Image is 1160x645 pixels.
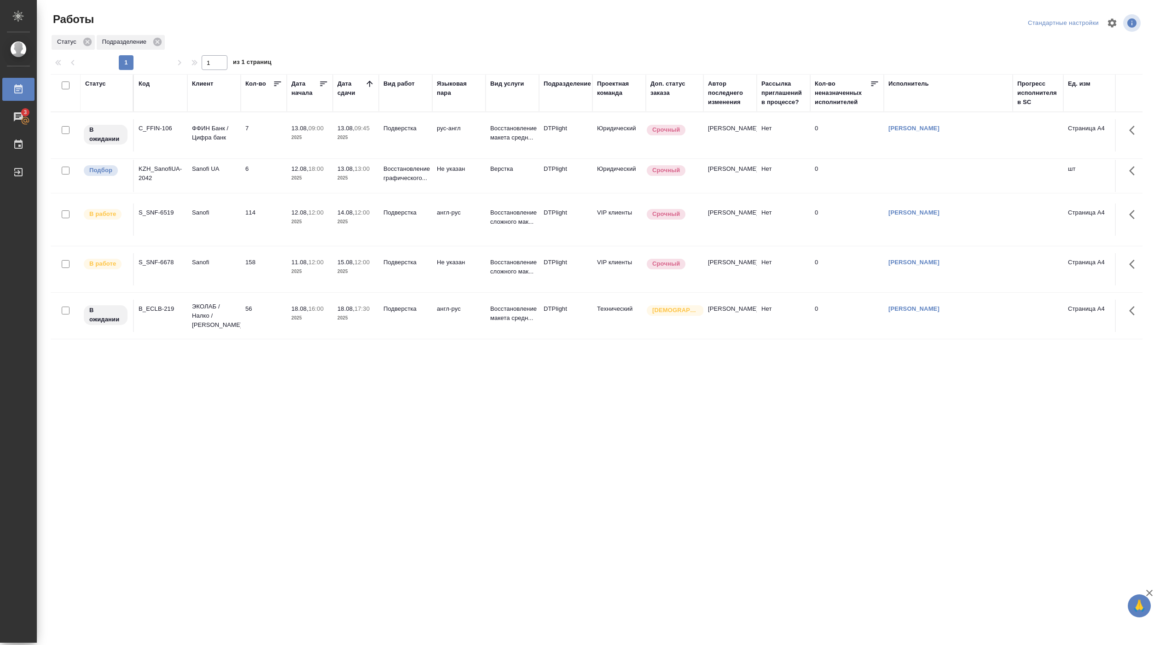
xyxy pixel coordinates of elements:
[291,165,308,172] p: 12.08,
[241,160,287,192] td: 6
[1128,594,1151,617] button: 🙏
[703,119,757,151] td: [PERSON_NAME]
[291,209,308,216] p: 12.08,
[592,119,646,151] td: Юридический
[83,258,128,270] div: Исполнитель выполняет работу
[241,300,287,332] td: 56
[139,304,183,314] div: B_ECLB-219
[337,314,374,323] p: 2025
[337,133,374,142] p: 2025
[1131,596,1147,616] span: 🙏
[432,160,486,192] td: Не указан
[337,79,365,98] div: Дата сдачи
[337,165,354,172] p: 13.08,
[192,208,236,217] p: Sanofi
[139,258,183,267] div: S_SNF-6678
[597,79,641,98] div: Проектная команда
[233,57,272,70] span: из 1 страниц
[490,258,534,276] p: Восстановление сложного мак...
[539,253,592,285] td: DTPlight
[337,259,354,266] p: 15.08,
[652,306,698,315] p: [DEMOGRAPHIC_DATA]
[592,203,646,236] td: VIP клиенты
[89,306,122,324] p: В ожидании
[337,217,374,227] p: 2025
[757,119,810,151] td: Нет
[1063,160,1117,192] td: шт
[888,125,940,132] a: [PERSON_NAME]
[539,300,592,332] td: DTPlight
[652,166,680,175] p: Срочный
[432,300,486,332] td: англ-рус
[490,304,534,323] p: Восстановление макета средн...
[383,208,428,217] p: Подверстка
[432,119,486,151] td: рус-англ
[888,305,940,312] a: [PERSON_NAME]
[888,209,940,216] a: [PERSON_NAME]
[437,79,481,98] div: Языковая пара
[291,267,328,276] p: 2025
[810,119,884,151] td: 0
[308,259,324,266] p: 12:00
[89,259,116,268] p: В работе
[1063,203,1117,236] td: Страница А4
[432,203,486,236] td: англ-рус
[1124,300,1146,322] button: Здесь прячутся важные кнопки
[757,300,810,332] td: Нет
[139,164,183,183] div: KZH_SanofiUA-2042
[89,209,116,219] p: В работе
[337,125,354,132] p: 13.08,
[810,203,884,236] td: 0
[650,79,699,98] div: Доп. статус заказа
[308,209,324,216] p: 12:00
[139,124,183,133] div: C_FFIN-106
[1123,14,1143,32] span: Посмотреть информацию
[1124,203,1146,226] button: Здесь прячутся важные кнопки
[1124,253,1146,275] button: Здесь прячутся важные кнопки
[703,253,757,285] td: [PERSON_NAME]
[703,300,757,332] td: [PERSON_NAME]
[757,203,810,236] td: Нет
[291,174,328,183] p: 2025
[51,12,94,27] span: Работы
[192,302,236,330] p: ЭКОЛАБ / Налко / [PERSON_NAME]
[432,253,486,285] td: Не указан
[490,79,524,88] div: Вид услуги
[354,165,370,172] p: 13:00
[815,79,870,107] div: Кол-во неназначенных исполнителей
[354,209,370,216] p: 12:00
[241,203,287,236] td: 114
[761,79,806,107] div: Рассылка приглашений в процессе?
[1068,79,1090,88] div: Ед. изм
[539,160,592,192] td: DTPlight
[354,125,370,132] p: 09:45
[652,125,680,134] p: Срочный
[337,267,374,276] p: 2025
[810,160,884,192] td: 0
[810,300,884,332] td: 0
[383,124,428,133] p: Подверстка
[18,108,32,117] span: 3
[291,79,319,98] div: Дата начала
[652,259,680,268] p: Срочный
[757,160,810,192] td: Нет
[383,164,428,183] p: Восстановление графического...
[383,304,428,314] p: Подверстка
[592,253,646,285] td: VIP клиенты
[89,166,112,175] p: Подбор
[291,314,328,323] p: 2025
[1063,300,1117,332] td: Страница А4
[703,160,757,192] td: [PERSON_NAME]
[1124,160,1146,182] button: Здесь прячутся важные кнопки
[52,35,95,50] div: Статус
[85,79,106,88] div: Статус
[83,304,128,326] div: Исполнитель назначен, приступать к работе пока рано
[539,203,592,236] td: DTPlight
[308,125,324,132] p: 09:00
[1017,79,1059,107] div: Прогресс исполнителя в SC
[757,253,810,285] td: Нет
[308,165,324,172] p: 18:00
[2,105,35,128] a: 3
[490,124,534,142] p: Восстановление макета средн...
[490,164,534,174] p: Верстка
